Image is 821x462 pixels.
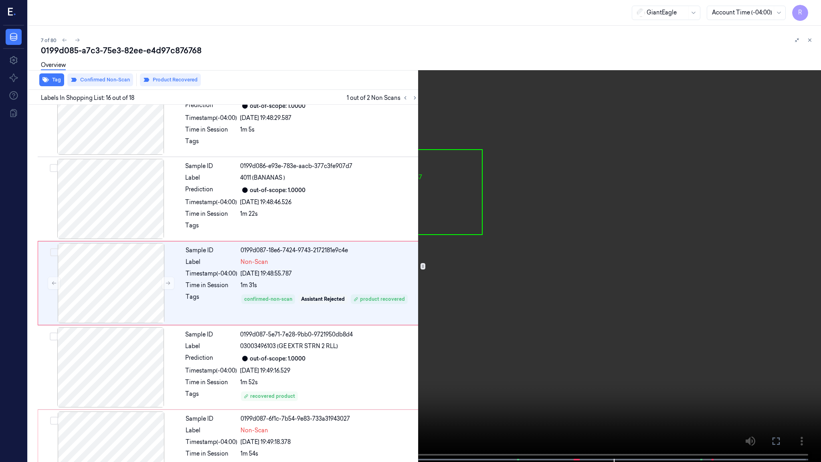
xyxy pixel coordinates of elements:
span: Non-Scan [241,426,268,435]
div: Tags [185,390,237,403]
button: Select row [50,248,58,256]
div: 0199d085-a7c3-75e3-82ee-e4d97c876768 [41,45,815,56]
span: 03003496103 (GE EXTR STRN 2 RLL) [240,342,338,351]
div: 0199d087-18e6-7424-9743-2172181e9c4e [241,246,418,255]
button: Select row [50,332,58,340]
div: Sample ID [185,330,237,339]
div: Sample ID [186,246,237,255]
span: 4011 (BANANAS ) [240,174,285,182]
div: [DATE] 19:49:18.378 [241,438,418,446]
div: out-of-scope: 1.0000 [250,186,305,195]
div: 1m 54s [241,450,418,458]
div: Timestamp (-04:00) [186,438,237,446]
div: recovered product [244,393,295,400]
div: 1m 31s [241,281,418,290]
div: Prediction [185,185,237,195]
button: Select row [50,417,58,425]
div: Timestamp (-04:00) [185,198,237,207]
span: Labels In Shopping List: 16 out of 18 [41,94,134,102]
div: [DATE] 19:48:29.587 [240,114,418,122]
button: Product Recovered [140,73,201,86]
div: Label [186,426,237,435]
div: confirmed-non-scan [244,296,292,303]
div: Label [185,174,237,182]
span: 1 out of 2 Non Scans [347,93,420,103]
div: Assistant Rejected [301,296,345,303]
div: Time in Session [186,281,237,290]
div: Tags [186,293,237,306]
button: Select row [50,164,58,172]
div: Tags [185,221,237,234]
div: out-of-scope: 1.0000 [250,102,305,110]
div: product recovered [354,296,405,303]
span: Non-Scan [241,258,268,266]
div: [DATE] 19:49:16.529 [240,367,418,375]
div: Label [185,342,237,351]
span: 7 of 80 [41,37,57,44]
div: Time in Session [185,126,237,134]
div: Label [186,258,237,266]
div: Timestamp (-04:00) [185,367,237,375]
div: Timestamp (-04:00) [186,269,237,278]
button: Tag [39,73,64,86]
div: 0199d087-5e71-7e28-9bb0-9721950db8d4 [240,330,418,339]
div: [DATE] 19:48:55.787 [241,269,418,278]
button: R [792,5,808,21]
div: Time in Session [185,210,237,218]
button: Confirmed Non-Scan [67,73,133,86]
div: 1m 52s [240,378,418,387]
div: Timestamp (-04:00) [185,114,237,122]
div: Time in Session [185,378,237,387]
div: [DATE] 19:48:46.526 [240,198,418,207]
div: Sample ID [186,415,237,423]
div: Prediction [185,354,237,363]
div: 0199d086-e93e-783e-aacb-377c3fe907d7 [240,162,418,170]
div: 1m 22s [240,210,418,218]
div: Prediction [185,101,237,111]
div: 0199d087-6f1c-7b54-9e83-733a31943027 [241,415,418,423]
div: Time in Session [186,450,237,458]
div: 1m 5s [240,126,418,134]
div: out-of-scope: 1.0000 [250,355,305,363]
div: Tags [185,137,237,150]
a: Overview [41,61,66,70]
div: Sample ID [185,162,237,170]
